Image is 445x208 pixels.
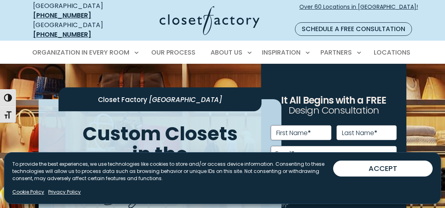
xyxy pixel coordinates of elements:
label: Country [271,203,289,207]
span: Partners [320,48,352,57]
div: [GEOGRAPHIC_DATA] [33,1,120,20]
span: It All Begins with a FREE [281,94,386,107]
label: Email [275,151,295,157]
a: [PHONE_NUMBER] [33,11,91,20]
label: Last Name [342,130,377,136]
p: To provide the best experiences, we use technologies like cookies to store and/or access device i... [12,161,333,182]
span: Inspiration [262,48,301,57]
span: About Us [211,48,242,57]
a: [PHONE_NUMBER] [33,30,91,39]
div: [GEOGRAPHIC_DATA] [33,20,120,39]
nav: Primary Menu [27,41,418,64]
span: Organization in Every Room [32,48,129,57]
a: Schedule a Free Consultation [295,22,412,36]
button: ACCEPT [333,161,433,177]
span: in the [GEOGRAPHIC_DATA] [57,141,272,188]
span: Our Process [151,48,195,57]
img: Closet Factory Logo [160,6,260,35]
label: First Name [276,130,311,136]
span: [GEOGRAPHIC_DATA] [149,95,222,104]
span: Locations [374,48,410,57]
a: Cookie Policy [12,188,44,196]
span: Custom Closets [82,120,238,147]
span: Over 60 Locations in [GEOGRAPHIC_DATA]! [299,3,418,20]
span: Closet Factory [98,95,147,104]
span: Design Consultation [289,104,379,117]
a: Privacy Policy [48,188,81,196]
